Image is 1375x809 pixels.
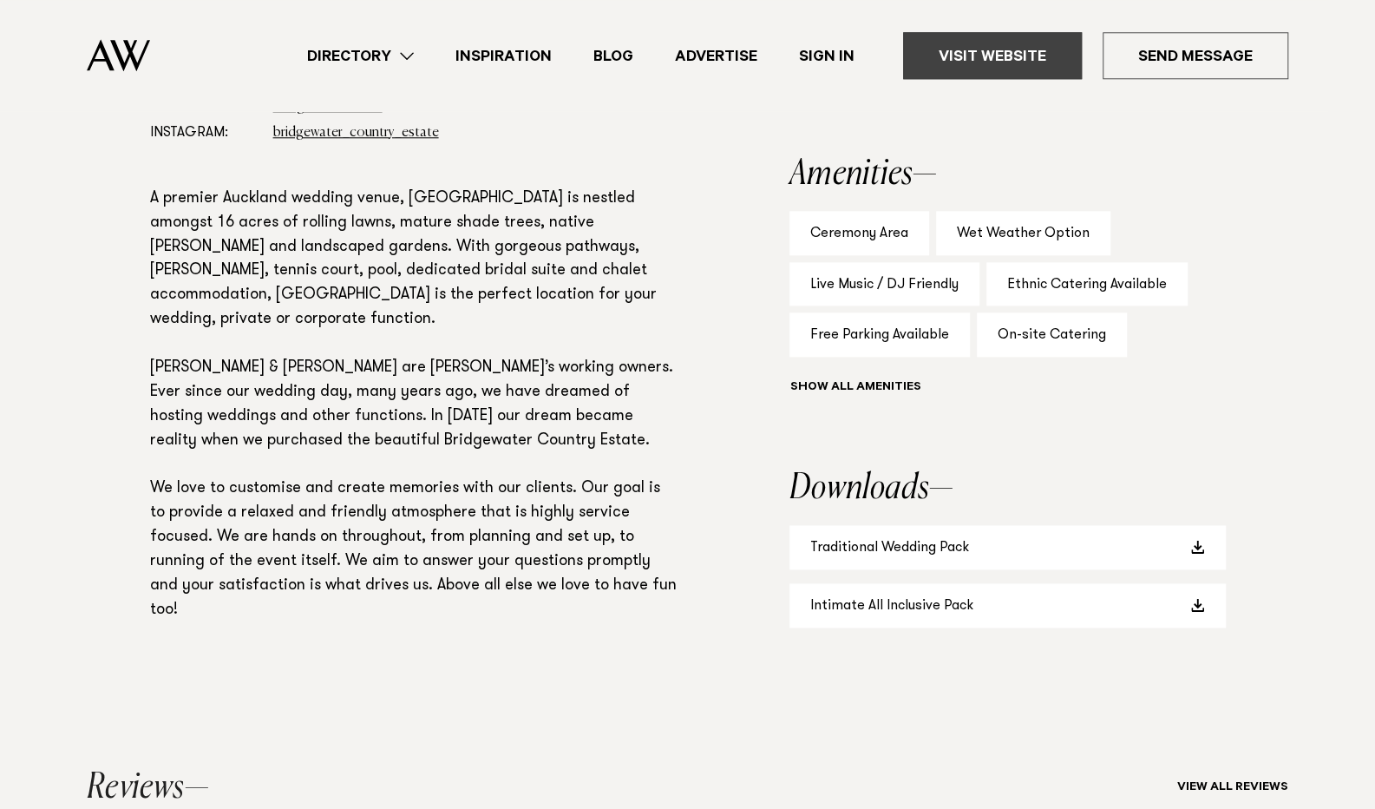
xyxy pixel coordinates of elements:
[936,211,1110,255] div: Wet Weather Option
[789,262,979,306] div: Live Music / DJ Friendly
[150,187,678,623] p: A premier Auckland wedding venue, [GEOGRAPHIC_DATA] is nestled amongst 16 acres of rolling lawns,...
[435,44,573,68] a: Inspiration
[986,262,1188,306] div: Ethnic Catering Available
[977,312,1127,357] div: On-site Catering
[150,120,259,146] dt: Instagram:
[1103,32,1288,79] a: Send Message
[87,39,150,71] img: Auckland Weddings Logo
[87,771,209,806] h2: Reviews
[273,100,383,114] a: BridgewaterEstate
[789,312,970,357] div: Free Parking Available
[1177,781,1288,795] a: View all reviews
[573,44,654,68] a: Blog
[789,583,1226,628] a: Intimate All Inclusive Pack
[789,211,929,255] div: Ceremony Area
[778,44,875,68] a: Sign In
[789,471,1226,506] h2: Downloads
[286,44,435,68] a: Directory
[654,44,778,68] a: Advertise
[789,525,1226,569] a: Traditional Wedding Pack
[903,32,1082,79] a: Visit Website
[273,126,439,140] a: bridgewater_country_estate
[789,157,1226,192] h2: Amenities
